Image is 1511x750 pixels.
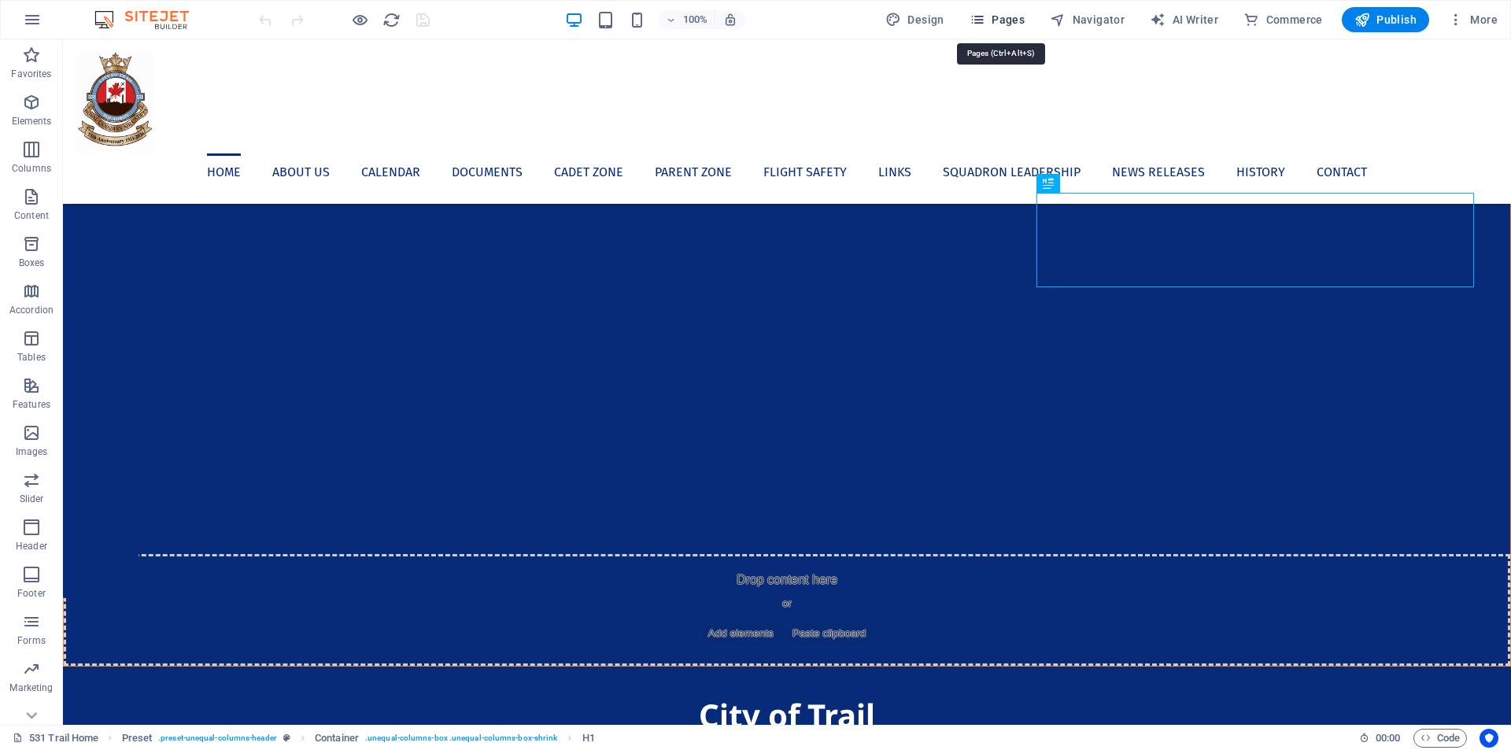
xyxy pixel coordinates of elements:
p: Columns [12,162,51,175]
button: Click here to leave preview mode and continue editing [350,10,369,29]
span: Commerce [1243,12,1323,28]
p: Images [16,445,48,458]
p: Header [16,540,47,552]
i: On resize automatically adjust zoom level to fit chosen device. [723,13,737,27]
span: Code [1420,729,1460,748]
p: Elements [12,115,52,127]
span: . preset-unequal-columns-header [158,729,277,748]
button: Pages [963,7,1031,32]
p: Content [14,209,49,222]
i: This element is a customizable preset [283,733,290,742]
p: Tables [17,351,46,364]
p: Forms [17,634,46,647]
button: Design [879,7,951,32]
span: Add elements [639,583,717,605]
span: Click to select. Double-click to edit [315,729,359,748]
span: AI Writer [1150,12,1218,28]
div: Drop content here [1,515,1447,626]
button: Code [1413,729,1467,748]
button: 100% [659,10,715,29]
span: Click to select. Double-click to edit [582,729,595,748]
button: Navigator [1044,7,1131,32]
span: Paste clipboard [723,583,810,605]
button: Usercentrics [1480,729,1498,748]
span: 00 00 [1376,729,1400,748]
span: Design [885,12,944,28]
p: Footer [17,587,46,600]
button: More [1442,7,1504,32]
p: Marketing [9,682,53,694]
span: Navigator [1050,12,1125,28]
nav: breadcrumb [122,729,595,748]
span: Pages [970,12,1025,28]
h6: 100% [682,10,707,29]
p: Favorites [11,68,51,80]
span: . unequal-columns-box .unequal-columns-box-shrink [365,729,557,748]
button: AI Writer [1143,7,1225,32]
span: : [1387,732,1389,744]
span: More [1448,12,1498,28]
h6: Session time [1359,729,1401,748]
button: Commerce [1237,7,1329,32]
button: Publish [1342,7,1429,32]
p: Slider [20,493,44,505]
span: Click to select. Double-click to edit [122,729,153,748]
i: Reload page [382,11,401,29]
a: Click to cancel selection. Double-click to open Pages [13,729,98,748]
img: Editor Logo [91,10,209,29]
p: Accordion [9,304,54,316]
button: reload [382,10,401,29]
span: Publish [1354,12,1417,28]
p: Features [13,398,50,411]
p: Boxes [19,257,45,269]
